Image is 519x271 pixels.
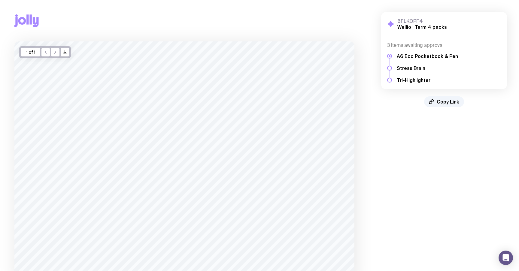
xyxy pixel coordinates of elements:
h3: 8FLKOPF4 [397,18,447,24]
div: 1 of 1 [21,48,40,56]
h5: Tri-Highlighter [397,77,458,83]
button: />/> [61,48,69,56]
g: /> /> [63,51,67,54]
h4: 3 items awaiting approval [387,42,501,48]
h2: Wellio | Term 4 packs [397,24,447,30]
div: Open Intercom Messenger [499,251,513,265]
button: Copy Link [424,96,464,107]
h5: A6 Eco Pocketbook & Pen [397,53,458,59]
span: Copy Link [437,99,459,105]
h5: Stress Brain [397,65,458,71]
